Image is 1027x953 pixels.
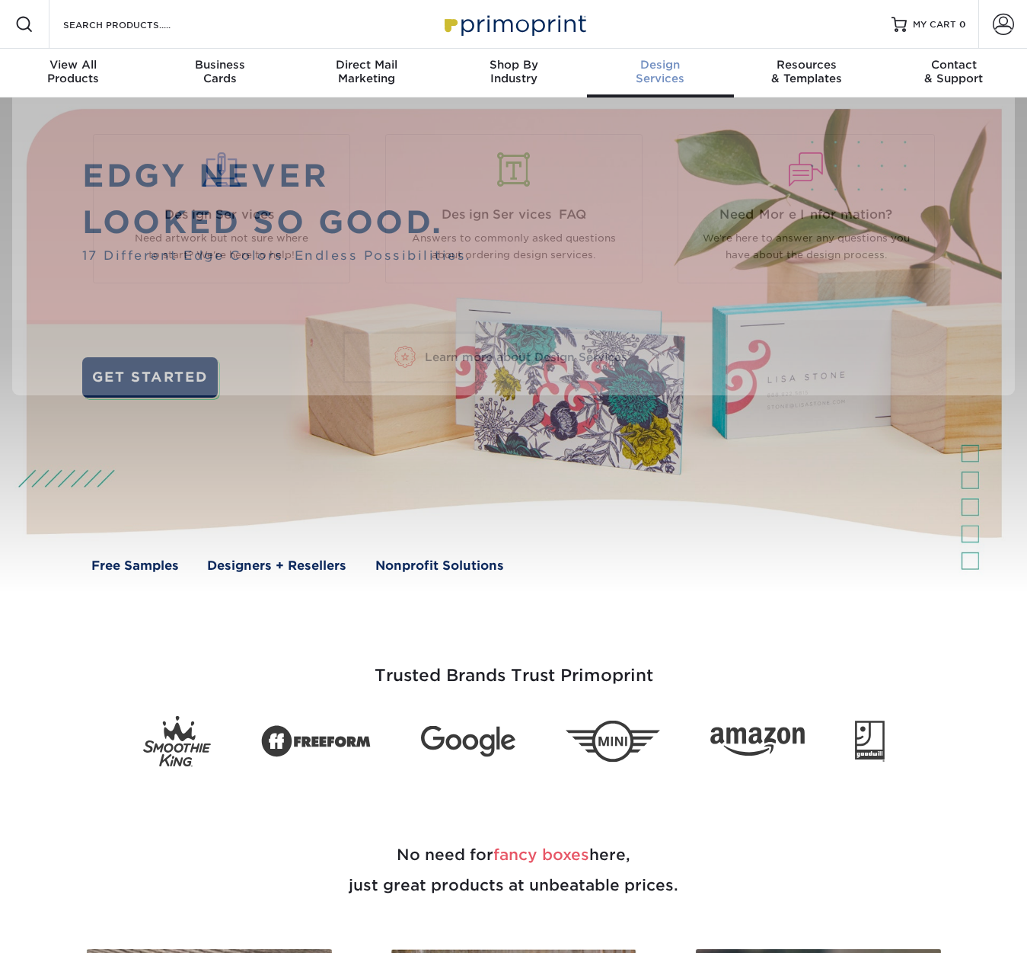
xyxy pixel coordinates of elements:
a: Learn more about Design Services [343,332,679,383]
span: Learn more about Design Services [425,350,627,364]
span: Design Services [105,206,338,224]
span: Resources [734,58,881,72]
div: & Templates [734,58,881,85]
a: DesignServices [587,49,734,98]
span: fancy boxes [493,846,589,864]
div: Services [587,58,734,85]
p: Need artwork but not sure where to start? We're here to help! [105,230,338,264]
a: Design Services Need artwork but not sure where to start? We're here to help! [87,134,356,283]
a: BusinessCards [147,49,294,98]
img: Goodwill [855,721,885,762]
span: Need More Information? [690,206,923,224]
span: 0 [959,19,966,30]
a: Direct MailMarketing [293,49,440,98]
a: Resources& Templates [734,49,881,98]
h2: No need for here, just great products at unbeatable prices. [69,803,959,937]
span: Business [147,58,294,72]
img: Amazon [710,727,805,756]
a: Contact& Support [880,49,1027,98]
div: Marketing [293,58,440,85]
span: Contact [880,58,1027,72]
span: Design Services FAQ [397,206,630,224]
img: Mini [566,721,660,763]
div: & Support [880,58,1027,85]
p: Answers to commonly asked questions about ordering design services. [397,230,630,264]
div: Industry [440,58,587,85]
a: Shop ByIndustry [440,49,587,98]
span: Shop By [440,58,587,72]
img: Primoprint [438,8,590,40]
span: MY CART [913,18,956,31]
h3: Trusted Brands Trust Primoprint [69,629,959,704]
img: Freeform [261,717,371,766]
a: Need More Information? We're here to answer any questions you have about the design process. [671,134,941,283]
img: Google [421,726,515,757]
input: SEARCH PRODUCTS..... [62,15,210,34]
span: Direct Mail [293,58,440,72]
p: We're here to answer any questions you have about the design process. [690,230,923,264]
span: Design [587,58,734,72]
a: Design Services FAQ Answers to commonly asked questions about ordering design services. [379,134,649,283]
div: Cards [147,58,294,85]
img: Smoothie King [143,716,211,767]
